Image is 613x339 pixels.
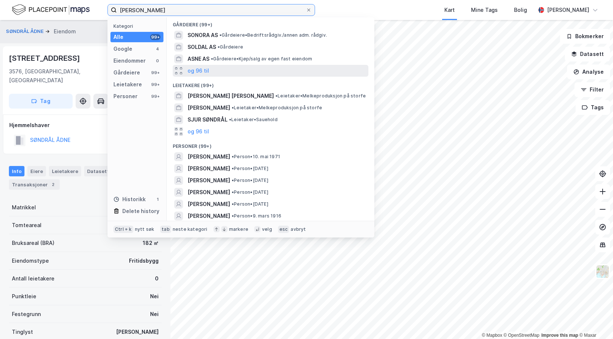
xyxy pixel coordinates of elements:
span: Person • [DATE] [232,189,268,195]
button: Tag [9,94,73,109]
span: • [232,189,234,195]
span: Person • [DATE] [232,201,268,207]
div: Personer [113,92,137,101]
input: Søk på adresse, matrikkel, gårdeiere, leietakere eller personer [117,4,306,16]
span: Person • [DATE] [232,177,268,183]
div: Ctrl + k [113,226,133,233]
div: Nei [150,292,159,301]
div: 99+ [150,82,160,87]
span: SJUR SØNDRÅL [188,115,228,124]
span: Leietaker • Melkeproduksjon på storfe [275,93,366,99]
span: [PERSON_NAME] [PERSON_NAME] [188,92,274,100]
div: Leietakere (99+) [167,77,374,90]
div: velg [262,226,272,232]
div: markere [229,226,248,232]
div: [STREET_ADDRESS] [9,52,82,64]
div: Festegrunn [12,310,41,319]
span: • [232,201,234,207]
div: nytt søk [135,226,155,232]
div: Delete history [122,207,159,216]
span: • [232,154,234,159]
div: Hjemmelshaver [9,121,161,130]
button: SØNDRÅL ÅDNE [6,28,45,35]
div: Gårdeiere (99+) [167,16,374,29]
div: Kart [444,6,455,14]
span: Person • 10. mai 1971 [232,154,280,160]
img: logo.f888ab2527a4732fd821a326f86c7f29.svg [12,3,90,16]
button: Tags [576,100,610,115]
div: 1 [155,196,160,202]
div: 182 ㎡ [143,239,159,247]
span: • [229,117,231,122]
button: Bokmerker [560,29,610,44]
div: 99+ [150,34,160,40]
span: • [275,93,278,99]
div: 99+ [150,70,160,76]
span: [PERSON_NAME] [188,152,230,161]
div: Eiendommer [113,56,146,65]
div: Info [9,166,24,176]
div: Eiere [27,166,46,176]
button: Filter [574,82,610,97]
div: Kategori [113,23,163,29]
div: Historikk [113,195,146,204]
div: [PERSON_NAME] [116,328,159,336]
span: Leietaker • Sauehold [229,117,278,123]
div: esc [278,226,289,233]
div: Bruksareal (BRA) [12,239,54,247]
span: • [232,105,234,110]
div: Mine Tags [471,6,498,14]
div: Antall leietakere [12,274,54,283]
span: • [211,56,213,62]
a: Mapbox [482,333,502,338]
div: Leietakere [49,166,81,176]
span: • [232,213,234,219]
div: Leietakere [113,80,142,89]
div: Eiendomstype [12,256,49,265]
span: Gårdeiere • Kjøp/salg av egen fast eiendom [211,56,312,62]
div: neste kategori [173,226,208,232]
span: [PERSON_NAME] [188,103,230,112]
div: Eiendom [54,27,76,36]
span: • [232,177,234,183]
div: 0 [155,274,159,283]
span: • [218,44,220,50]
span: ASNE AS [188,54,209,63]
div: tab [160,226,171,233]
button: Datasett [565,47,610,62]
a: OpenStreetMap [504,333,540,338]
button: Analyse [567,64,610,79]
div: Punktleie [12,292,36,301]
div: Google [113,44,132,53]
div: 99+ [150,93,160,99]
div: Matrikkel [12,203,36,212]
span: • [232,166,234,171]
div: Fritidsbygg [129,256,159,265]
span: Gårdeiere • Bedriftsrådgiv./annen adm. rådgiv. [219,32,327,38]
div: 0 [155,58,160,64]
div: 3576, [GEOGRAPHIC_DATA], [GEOGRAPHIC_DATA] [9,67,135,85]
div: Tomteareal [12,221,42,230]
div: Tinglyst [12,328,33,336]
div: Transaksjoner [9,179,60,190]
div: 4 [155,46,160,52]
div: [PERSON_NAME] [547,6,589,14]
span: [PERSON_NAME] [188,176,230,185]
span: [PERSON_NAME] [188,188,230,197]
span: [PERSON_NAME] [188,200,230,209]
span: [PERSON_NAME] [188,164,230,173]
div: avbryt [291,226,306,232]
div: Alle [113,33,123,41]
span: SONORA AS [188,31,218,40]
span: SOLDAL AS [188,43,216,51]
span: Leietaker • Melkeproduksjon på storfe [232,105,322,111]
iframe: Chat Widget [576,303,613,339]
div: Nei [150,310,159,319]
span: Person • 9. mars 1916 [232,213,281,219]
div: Personer (99+) [167,137,374,151]
div: 2 [49,181,57,188]
button: og 96 til [188,127,209,136]
button: og 96 til [188,66,209,75]
div: Gårdeiere [113,68,140,77]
